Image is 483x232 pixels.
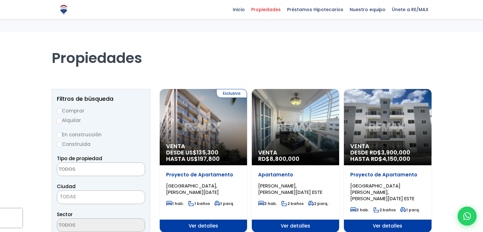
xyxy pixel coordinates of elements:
[258,182,322,195] span: [PERSON_NAME], [PERSON_NAME][DATE] ESTE
[350,143,425,149] span: Venta
[166,156,241,162] span: HASTA US$
[166,172,241,178] p: Proyecto de Apartamento
[281,201,304,206] span: 2 baños
[57,96,145,102] h2: Filtros de búsqueda
[382,155,410,163] span: 4,150,000
[188,201,210,206] span: 1 baños
[270,155,299,163] span: 8,800,000
[373,207,396,213] span: 2 baños
[381,148,410,156] span: 3,900,000
[57,107,145,115] label: Comprar
[198,155,220,163] span: 197,800
[166,149,241,162] span: DESDE US$
[346,5,389,14] span: Nuestro equipo
[400,207,420,213] span: 1 parq.
[258,149,333,156] span: Venta
[166,201,184,206] span: 1 hab.
[166,182,219,195] span: [GEOGRAPHIC_DATA], [PERSON_NAME][DATE]
[58,4,69,15] img: Logo de REMAX
[258,201,277,206] span: 3 hab.
[57,109,62,114] input: Comprar
[350,149,425,162] span: DESDE RD$
[57,118,62,123] input: Alquilar
[350,207,369,213] span: 3 hab.
[57,163,119,176] textarea: Search
[57,192,145,201] span: TODAS
[308,201,328,206] span: 2 parq.
[284,5,346,14] span: Préstamos Hipotecarios
[350,182,414,202] span: [GEOGRAPHIC_DATA][PERSON_NAME], [PERSON_NAME][DATE] ESTE
[230,5,248,14] span: Inicio
[57,183,76,190] span: Ciudad
[57,133,62,138] input: En construcción
[248,5,284,14] span: Propiedades
[57,190,145,204] span: TODAS
[52,32,432,67] h1: Propiedades
[57,142,62,147] input: Construida
[57,131,145,139] label: En construcción
[350,156,425,162] span: HASTA RD$
[350,172,425,178] p: Proyecto de Apartamento
[197,148,218,156] span: 135,300
[57,140,145,148] label: Construida
[389,5,432,14] span: Únete a RE/MAX
[258,155,299,163] span: RD$
[166,143,241,149] span: Venta
[258,172,333,178] p: Apartamento
[57,155,102,162] span: Tipo de propiedad
[216,89,247,98] span: Exclusiva
[57,211,73,218] span: Sector
[60,193,76,200] span: TODAS
[214,201,234,206] span: 1 parq.
[57,116,145,124] label: Alquilar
